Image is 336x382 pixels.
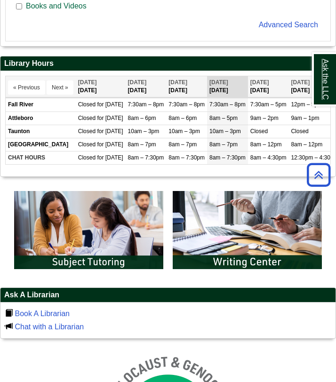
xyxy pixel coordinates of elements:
[9,186,168,273] img: Subject Tutoring Information
[166,76,207,97] th: [DATE]
[250,79,269,86] span: [DATE]
[168,79,187,86] span: [DATE]
[128,101,164,108] span: 7:30am – 8pm
[209,141,238,148] span: 8am – 7pm
[6,138,76,151] td: [GEOGRAPHIC_DATA]
[250,141,282,148] span: 8am – 12pm
[250,115,279,121] span: 9am – 2pm
[168,101,205,108] span: 7:30am – 8pm
[78,101,96,108] span: Closed
[207,76,248,97] th: [DATE]
[168,154,205,161] span: 8am – 7:30pm
[128,115,156,121] span: 8am – 6pm
[76,76,126,97] th: [DATE]
[6,151,76,165] td: CHAT HOURS
[126,76,167,97] th: [DATE]
[47,80,73,95] button: Next »
[97,101,123,108] span: for [DATE]
[78,128,96,135] span: Closed
[9,186,327,278] div: slideshow
[304,168,334,181] a: Back to Top
[250,154,287,161] span: 8am – 4:30pm
[209,128,241,135] span: 10am – 3pm
[209,79,228,86] span: [DATE]
[209,101,246,108] span: 7:30am – 8pm
[78,115,96,121] span: Closed
[259,21,318,29] a: Advanced Search
[15,323,84,331] a: Chat with a Librarian
[168,186,327,273] img: Writing Center Information
[0,288,336,302] h2: Ask A Librarian
[168,115,197,121] span: 8am – 6pm
[78,154,96,161] span: Closed
[97,141,123,148] span: for [DATE]
[128,128,160,135] span: 10am – 3pm
[291,115,319,121] span: 9am – 1pm
[168,128,200,135] span: 10am – 3pm
[6,111,76,125] td: Attleboro
[97,128,123,135] span: for [DATE]
[291,101,322,108] span: 12pm – 5pm
[291,141,322,148] span: 8am – 12pm
[250,101,287,108] span: 7:30am – 5pm
[128,79,147,86] span: [DATE]
[168,141,197,148] span: 8am – 7pm
[6,98,76,111] td: Fall River
[22,0,90,12] span: Books and Videos
[250,128,268,135] span: Closed
[128,154,164,161] span: 8am – 7:30pm
[78,141,96,148] span: Closed
[248,76,289,97] th: [DATE]
[291,128,308,135] span: Closed
[6,125,76,138] td: Taunton
[78,79,97,86] span: [DATE]
[15,310,70,318] a: Book A Librarian
[97,115,123,121] span: for [DATE]
[209,115,238,121] span: 8am – 5pm
[16,2,22,11] input: Books and Videos
[128,141,156,148] span: 8am – 7pm
[8,80,45,95] button: « Previous
[0,56,336,71] h2: Library Hours
[209,154,246,161] span: 8am – 7:30pm
[291,79,310,86] span: [DATE]
[97,154,123,161] span: for [DATE]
